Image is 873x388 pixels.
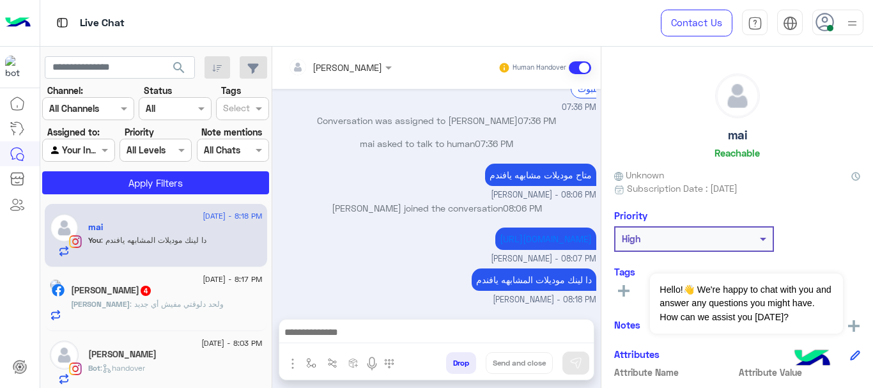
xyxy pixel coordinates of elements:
span: 07:36 PM [475,138,513,149]
button: Trigger scenario [322,352,343,373]
span: دا لينك موديلات المشابهه يافندم [101,235,206,245]
button: create order [343,352,364,373]
img: create order [348,358,359,368]
img: Instagram [69,235,82,248]
span: [DATE] - 8:18 PM [203,210,262,222]
img: select flow [306,358,316,368]
p: [PERSON_NAME] joined the conversation [277,201,596,215]
button: search [164,56,195,84]
a: Contact Us [661,10,732,36]
img: send voice note [364,356,380,371]
span: Attribute Name [614,366,736,379]
span: 07:36 PM [518,115,556,126]
button: select flow [301,352,322,373]
p: Live Chat [80,15,125,32]
h5: mai [88,222,103,233]
img: profile [844,15,860,31]
img: Facebook [52,284,65,297]
h6: Reachable [715,147,760,159]
h6: Priority [614,210,647,221]
label: Note mentions [201,125,262,139]
img: add [848,320,860,332]
span: Subscription Date : [DATE] [627,182,738,195]
img: send attachment [285,356,300,371]
p: Conversation was assigned to [PERSON_NAME] [277,114,596,127]
img: defaultAdmin.png [50,213,79,242]
button: Send and close [486,352,553,374]
img: make a call [384,359,394,369]
span: You [88,235,101,245]
div: العودة للبوت [571,79,631,98]
label: Priority [125,125,154,139]
img: Logo [5,10,31,36]
button: Drop [446,352,476,374]
span: 08:06 PM [503,203,542,213]
a: tab [742,10,768,36]
span: [DATE] - 8:03 PM [201,338,262,349]
span: : handover [100,363,145,373]
img: defaultAdmin.png [716,74,759,118]
img: 919860931428189 [5,56,28,79]
a: [URL][DOMAIN_NAME] [500,233,592,244]
img: send message [569,357,582,369]
span: search [171,60,187,75]
span: [PERSON_NAME] - 08:18 PM [493,294,596,306]
h6: Tags [614,266,860,277]
img: tab [748,16,762,31]
img: picture [50,279,61,291]
span: Bot [88,363,100,373]
label: Status [144,84,172,97]
label: Tags [221,84,241,97]
h5: mai [728,128,747,143]
img: defaultAdmin.png [50,341,79,369]
img: hulul-logo.png [790,337,835,382]
label: Channel: [47,84,83,97]
span: 07:36 PM [562,102,596,114]
span: [DATE] - 8:17 PM [203,274,262,285]
p: mai asked to talk to human [277,137,596,150]
p: 24/8/2025, 8:07 PM [495,228,596,250]
h6: Attributes [614,348,660,360]
span: [PERSON_NAME] - 08:06 PM [491,189,596,201]
span: Hello!👋 We're happy to chat with you and answer any questions you might have. How can we assist y... [650,274,842,334]
span: [PERSON_NAME] - 08:07 PM [491,253,596,265]
p: 24/8/2025, 8:18 PM [472,268,596,291]
img: tab [54,15,70,31]
img: Instagram [69,362,82,375]
h5: Mariam Hany [88,349,157,360]
label: Assigned to: [47,125,100,139]
img: Trigger scenario [327,358,337,368]
span: [PERSON_NAME] [71,299,130,309]
span: 4 [141,286,151,296]
button: Apply Filters [42,171,269,194]
div: Select [221,101,250,118]
p: 24/8/2025, 8:06 PM [485,164,596,186]
span: Attribute Value [739,366,861,379]
span: Unknown [614,168,664,182]
img: tab [783,16,798,31]
h6: Notes [614,319,640,330]
small: Human Handover [513,63,566,73]
h5: Rana Ahmed [71,285,152,296]
span: ولحد دلوقتي مفيش أي جديد [130,299,224,309]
